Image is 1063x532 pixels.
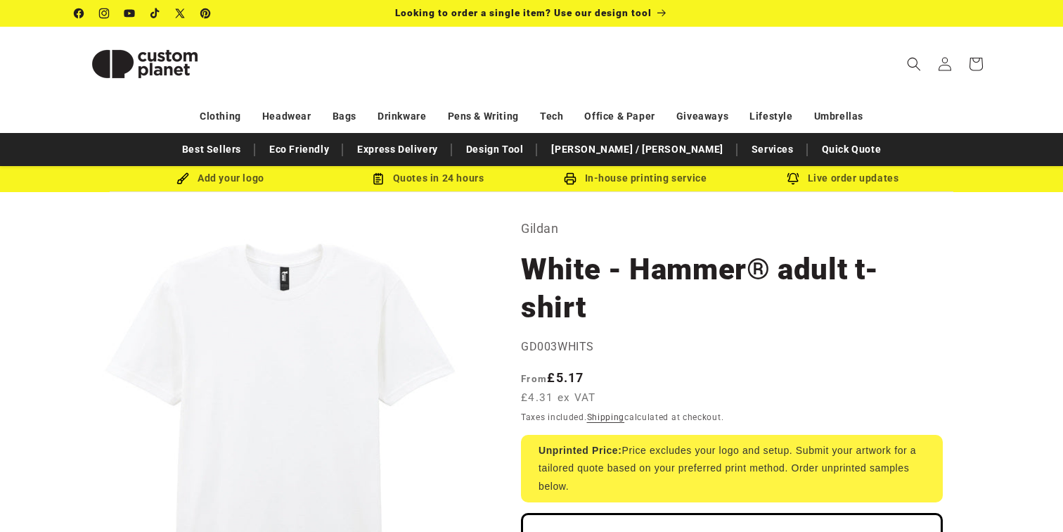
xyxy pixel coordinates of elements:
[521,340,594,353] span: GD003WHITS
[815,137,889,162] a: Quick Quote
[395,7,652,18] span: Looking to order a single item? Use our design tool
[200,104,241,129] a: Clothing
[587,412,625,422] a: Shipping
[459,137,531,162] a: Design Tool
[117,170,324,187] div: Add your logo
[372,172,385,185] img: Order Updates Icon
[521,370,584,385] strong: £5.17
[176,172,189,185] img: Brush Icon
[521,390,596,406] span: £4.31 ex VAT
[564,172,576,185] img: In-house printing
[521,373,547,384] span: From
[350,137,445,162] a: Express Delivery
[531,170,739,187] div: In-house printing service
[739,170,946,187] div: Live order updates
[544,137,730,162] a: [PERSON_NAME] / [PERSON_NAME]
[75,32,215,96] img: Custom Planet
[175,137,248,162] a: Best Sellers
[378,104,426,129] a: Drinkware
[898,49,929,80] summary: Search
[787,172,799,185] img: Order updates
[262,137,336,162] a: Eco Friendly
[70,27,221,101] a: Custom Planet
[324,170,531,187] div: Quotes in 24 hours
[539,445,622,456] strong: Unprinted Price:
[521,435,943,502] div: Price excludes your logo and setup. Submit your artwork for a tailored quote based on your prefer...
[749,104,792,129] a: Lifestyle
[745,137,801,162] a: Services
[521,217,943,240] p: Gildan
[262,104,311,129] a: Headwear
[814,104,863,129] a: Umbrellas
[584,104,655,129] a: Office & Paper
[521,410,943,424] div: Taxes included. calculated at checkout.
[448,104,519,129] a: Pens & Writing
[333,104,356,129] a: Bags
[521,251,943,327] h1: White - Hammer® adult t-shirt
[676,104,728,129] a: Giveaways
[540,104,563,129] a: Tech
